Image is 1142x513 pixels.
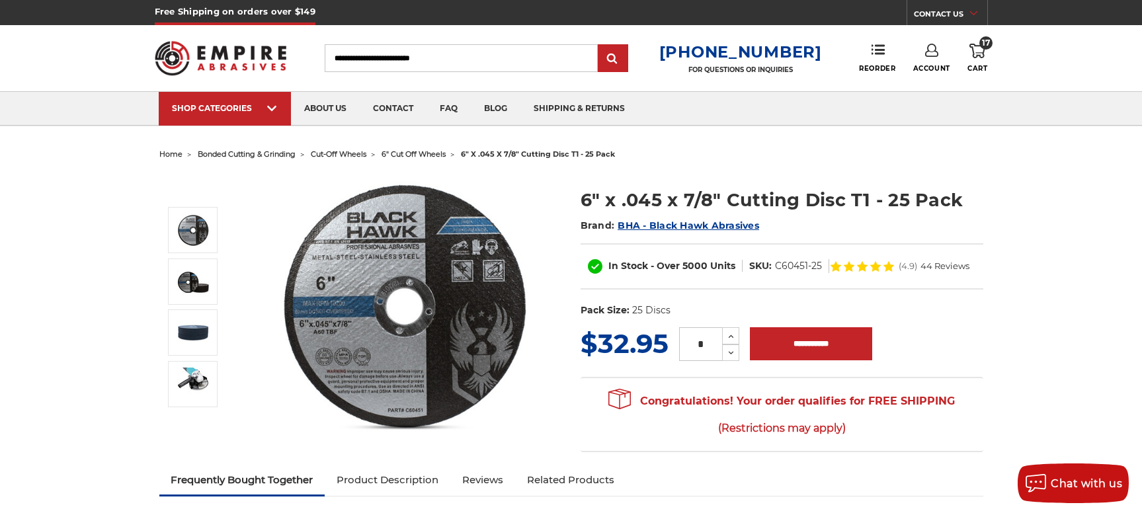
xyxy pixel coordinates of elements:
span: Account [913,64,950,73]
img: 6" x .045 x 7/8" Cut Off wheel [177,265,210,298]
a: Frequently Bought Together [159,465,325,494]
a: about us [291,92,360,126]
a: 6" cut off wheels [382,149,446,159]
img: 6" x .045 x 7/8" Cut Off Disks 25 Pack [177,316,210,349]
span: Chat with us [1051,477,1122,490]
a: home [159,149,183,159]
span: Brand: [581,219,615,231]
img: Empire Abrasives [155,32,287,84]
a: Product Description [325,465,450,494]
span: Congratulations! Your order qualifies for FREE SHIPPING [608,388,955,441]
a: 17 Cart [967,44,987,73]
span: 17 [979,36,993,50]
a: faq [427,92,471,126]
span: $32.95 [581,327,669,360]
a: BHA - Black Hawk Abrasives [618,219,759,231]
span: Cart [967,64,987,73]
input: Submit [600,46,626,72]
a: contact [360,92,427,126]
dt: SKU: [749,259,772,273]
span: - Over [651,260,680,272]
a: CONTACT US [914,7,987,25]
dt: Pack Size: [581,303,630,317]
a: Reorder [859,44,895,72]
img: 6" x .045 x 7/8" Cutting Disc T1 [177,214,210,247]
a: shipping & returns [520,92,638,126]
div: SHOP CATEGORIES [172,103,278,113]
a: bonded cutting & grinding [198,149,296,159]
a: cut-off wheels [311,149,366,159]
p: FOR QUESTIONS OR INQUIRIES [659,65,822,74]
img: 6 inch metal cutting angle grinder cut off wheel [177,368,210,401]
span: (Restrictions may apply) [608,415,955,441]
span: 44 Reviews [920,262,969,270]
a: [PHONE_NUMBER] [659,42,822,61]
span: In Stock [608,260,648,272]
dd: C60451-25 [775,259,822,273]
img: 6" x .045 x 7/8" Cutting Disc T1 [272,173,537,438]
a: Reviews [450,465,515,494]
span: 5000 [682,260,708,272]
span: Reorder [859,64,895,73]
span: (4.9) [899,262,917,270]
dd: 25 Discs [632,303,671,317]
h1: 6" x .045 x 7/8" Cutting Disc T1 - 25 Pack [581,187,983,213]
button: Chat with us [1018,463,1129,503]
a: blog [471,92,520,126]
a: Related Products [515,465,626,494]
span: Units [710,260,735,272]
span: 6" x .045 x 7/8" cutting disc t1 - 25 pack [461,149,615,159]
